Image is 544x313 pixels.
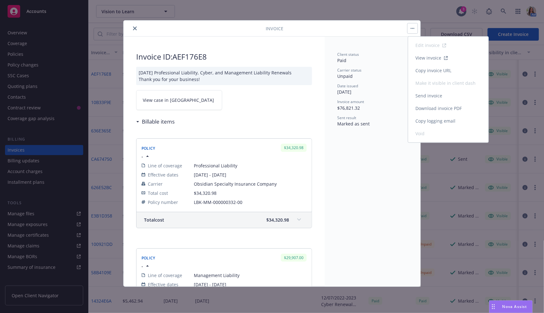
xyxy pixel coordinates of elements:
span: Total cost [144,217,164,223]
button: - [142,153,151,160]
div: Totalcost$34,320.98 [136,212,312,228]
span: $76,821.32 [337,105,360,111]
span: $34,320.98 [194,190,217,196]
span: Invoice amount [337,99,364,104]
span: [DATE] - [DATE] [194,281,307,288]
span: Paid [337,57,346,63]
button: Nova Assist [489,300,533,313]
span: View case in [GEOGRAPHIC_DATA] [143,97,214,103]
span: Invoice [266,25,283,32]
div: Drag to move [489,301,497,313]
span: Date issued [337,83,358,89]
h2: Invoice ID: AEF176E8 [136,52,312,62]
span: - [142,153,143,160]
span: Total cost [148,190,168,196]
div: $34,320.98 [281,144,307,152]
div: $29,907.00 [281,254,307,262]
span: Effective dates [148,171,178,178]
span: Policy [142,146,155,151]
span: Line of coverage [148,272,182,279]
span: [DATE] [337,89,351,95]
span: Policy [142,255,155,261]
span: Line of coverage [148,162,182,169]
span: Carrier [148,181,163,187]
div: [DATE] Professional Liability, Cyber, and Management Liability Renewals Thank you for your business! [136,67,312,85]
h3: Billable items [142,118,175,126]
span: Carrier status [337,67,362,73]
div: Billable items [136,118,175,126]
button: close [131,25,139,32]
span: Policy number [148,199,178,206]
span: Marked as sent [337,121,370,127]
span: - [142,263,143,270]
a: View case in [GEOGRAPHIC_DATA] [136,90,222,110]
button: - [142,263,151,270]
span: [DATE] - [DATE] [194,171,307,178]
span: Sent result [337,115,356,120]
span: Client status [337,52,359,57]
span: Unpaid [337,73,353,79]
span: $34,320.98 [266,217,289,223]
span: Nova Assist [502,304,527,309]
span: Effective dates [148,281,178,288]
span: Management Liability [194,272,307,279]
span: LBK-MM-000000332-00 [194,199,307,206]
span: Obsidian Specialty Insurance Company [194,181,307,187]
span: Professional Liability [194,162,307,169]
